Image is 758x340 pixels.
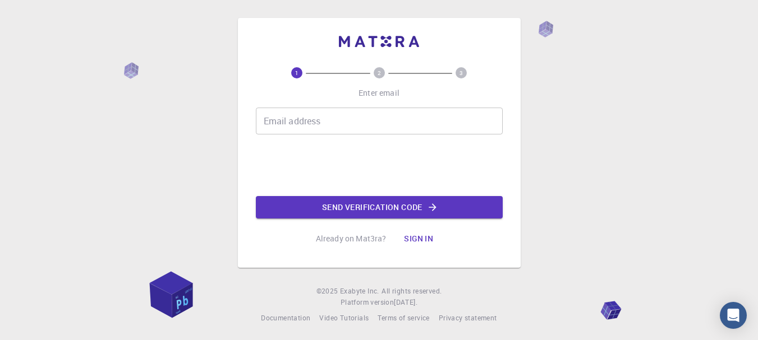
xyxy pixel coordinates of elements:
[394,297,417,306] span: [DATE] .
[439,313,497,324] a: Privacy statement
[439,313,497,322] span: Privacy statement
[394,297,417,308] a: [DATE].
[261,313,310,322] span: Documentation
[340,286,379,297] a: Exabyte Inc.
[295,69,298,77] text: 1
[256,196,503,218] button: Send verification code
[378,313,429,324] a: Terms of service
[316,233,387,244] p: Already on Mat3ra?
[382,286,442,297] span: All rights reserved.
[341,297,394,308] span: Platform version
[319,313,369,324] a: Video Tutorials
[319,313,369,322] span: Video Tutorials
[340,286,379,295] span: Exabyte Inc.
[359,87,399,99] p: Enter email
[378,69,381,77] text: 2
[294,143,465,187] iframe: reCAPTCHA
[378,313,429,322] span: Terms of service
[261,313,310,324] a: Documentation
[395,227,442,250] button: Sign in
[460,69,463,77] text: 3
[316,286,340,297] span: © 2025
[720,302,747,329] div: Open Intercom Messenger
